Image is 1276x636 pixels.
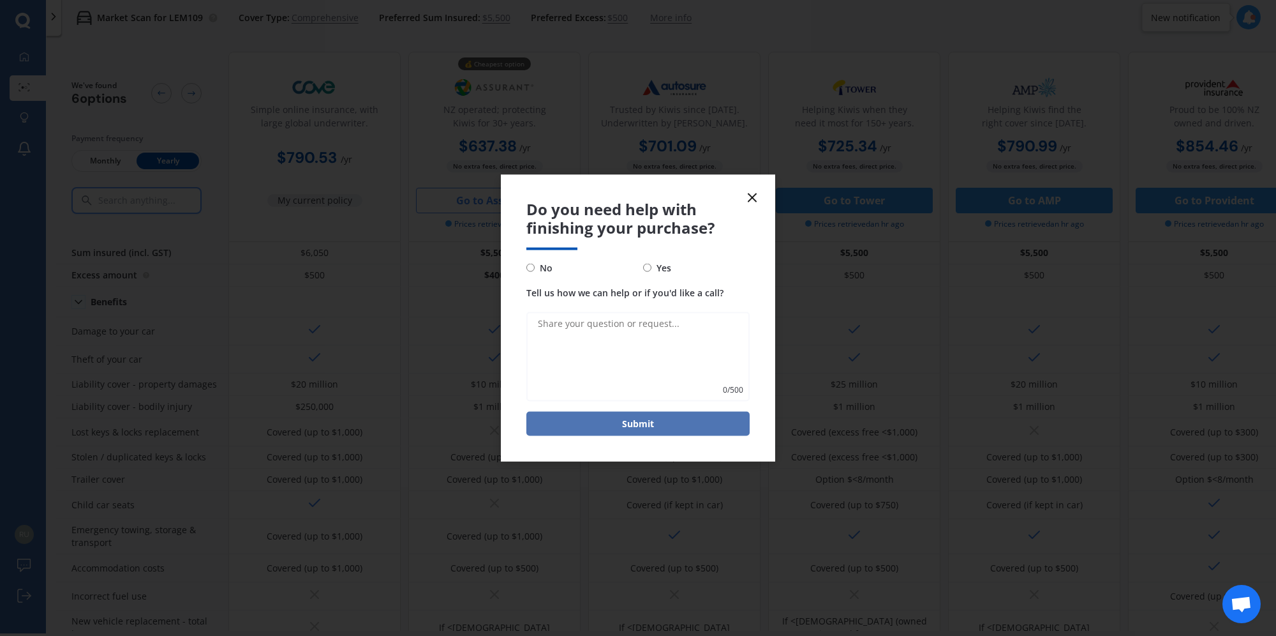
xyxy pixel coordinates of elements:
input: Yes [643,264,651,272]
span: Do you need help with finishing your purchase? [526,201,750,238]
span: No [535,260,553,275]
span: Tell us how we can help or if you'd like a call? [526,286,723,298]
button: Submit [526,411,750,435]
input: No [526,264,535,272]
div: Open chat [1222,585,1261,623]
span: Yes [651,260,671,275]
span: 0 / 500 [723,383,743,396]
